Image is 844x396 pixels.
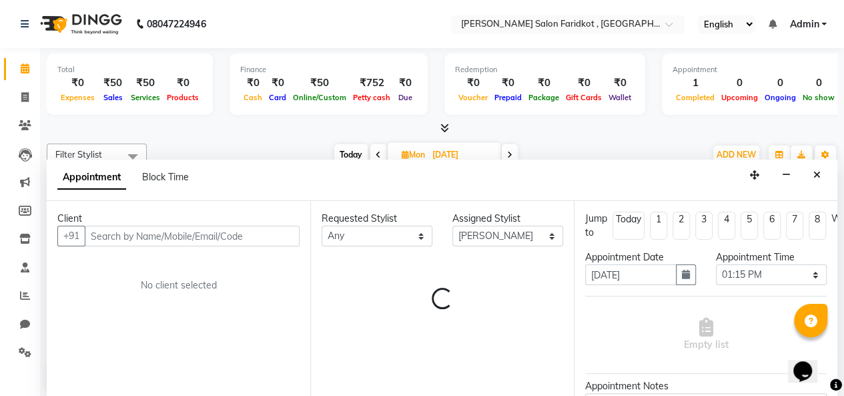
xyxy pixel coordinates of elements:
li: 2 [673,212,690,240]
span: Admin [789,17,819,31]
b: 08047224946 [147,5,205,43]
div: ₹50 [98,75,127,91]
span: Expenses [57,93,98,102]
span: Ongoing [761,93,799,102]
div: ₹50 [127,75,163,91]
button: +91 [57,226,85,246]
span: Block Time [142,171,189,183]
div: ₹0 [394,75,417,91]
span: Mon [398,150,428,160]
li: 7 [786,212,803,240]
span: Card [266,93,290,102]
span: Due [395,93,416,102]
div: 0 [799,75,838,91]
div: No client selected [89,278,268,292]
div: 0 [718,75,761,91]
div: 1 [673,75,718,91]
div: ₹50 [290,75,350,91]
span: Upcoming [718,93,761,102]
span: No show [799,93,838,102]
div: ₹0 [525,75,562,91]
div: Jump to [585,212,607,240]
span: Prepaid [491,93,525,102]
div: ₹0 [491,75,525,91]
div: Client [57,212,300,226]
img: logo [34,5,125,43]
div: Appointment Time [716,250,827,264]
input: 2025-09-01 [428,145,495,165]
span: Cash [240,93,266,102]
span: Filter Stylist [55,149,102,160]
div: ₹0 [163,75,202,91]
div: Total [57,64,202,75]
span: Products [163,93,202,102]
span: Petty cash [350,93,394,102]
button: ADD NEW [713,146,759,164]
div: ₹0 [57,75,98,91]
span: Wallet [605,93,635,102]
span: Empty list [684,318,729,352]
li: 6 [763,212,781,240]
li: 5 [741,212,758,240]
div: ₹0 [240,75,266,91]
span: Online/Custom [290,93,350,102]
li: 4 [718,212,735,240]
span: Gift Cards [562,93,605,102]
div: Appointment [673,64,838,75]
div: Redemption [455,64,635,75]
div: ₹0 [455,75,491,91]
li: 3 [695,212,713,240]
div: Today [616,212,641,226]
div: Appointment Notes [585,379,827,393]
li: 8 [809,212,826,240]
span: Sales [100,93,126,102]
span: ADD NEW [717,150,756,160]
iframe: chat widget [788,343,831,383]
span: Services [127,93,163,102]
button: Close [807,165,827,186]
span: Package [525,93,562,102]
span: Appointment [57,166,126,190]
input: yyyy-mm-dd [585,264,677,285]
span: Completed [673,93,718,102]
div: ₹0 [266,75,290,91]
div: 0 [761,75,799,91]
li: 1 [650,212,667,240]
span: Today [334,144,368,165]
div: Appointment Date [585,250,696,264]
input: Search by Name/Mobile/Email/Code [85,226,300,246]
div: Finance [240,64,417,75]
span: Voucher [455,93,491,102]
div: Assigned Stylist [452,212,563,226]
div: ₹0 [605,75,635,91]
div: ₹0 [562,75,605,91]
div: ₹752 [350,75,394,91]
div: Requested Stylist [322,212,432,226]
